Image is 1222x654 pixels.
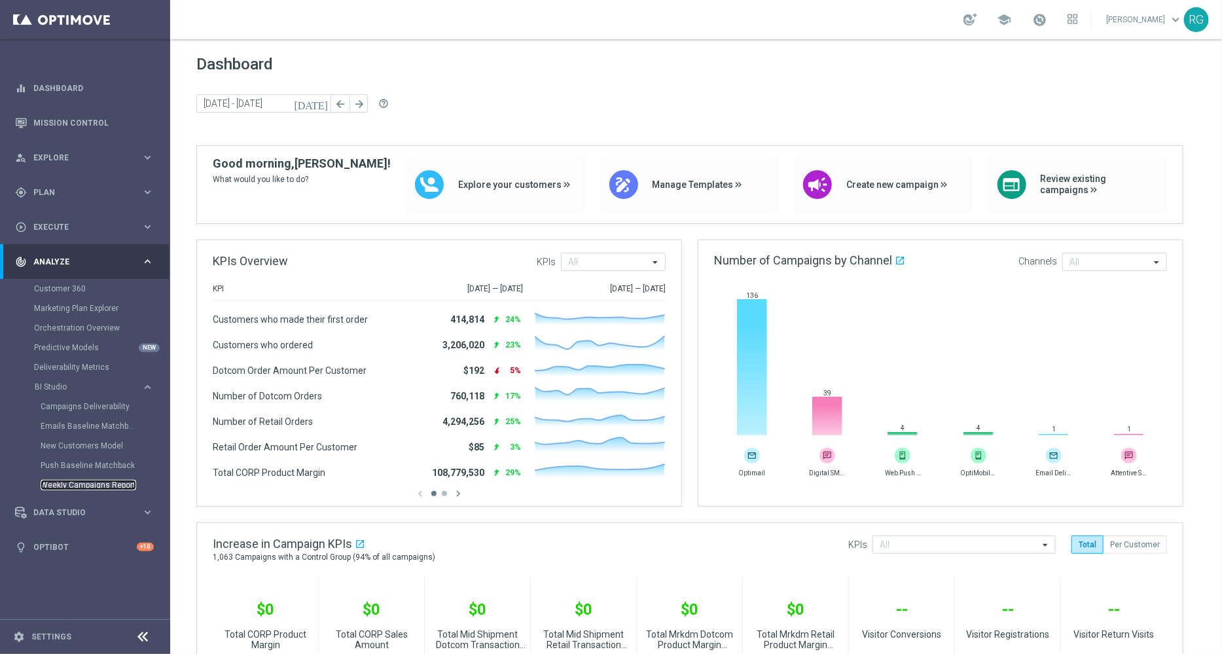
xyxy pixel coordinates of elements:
[1184,7,1209,32] div: RG
[41,416,169,436] div: Emails Baseline Matchback
[1105,10,1184,29] a: [PERSON_NAME]keyboard_arrow_down
[14,118,154,128] button: Mission Control
[15,82,27,94] i: equalizer
[34,323,136,333] a: Orchestration Overview
[13,631,25,643] i: settings
[15,187,27,198] i: gps_fixed
[14,542,154,553] button: lightbulb Optibot +10
[41,421,136,431] a: Emails Baseline Matchback
[33,223,141,231] span: Execute
[1168,12,1183,27] span: keyboard_arrow_down
[31,633,71,641] a: Settings
[33,258,141,266] span: Analyze
[141,151,154,164] i: keyboard_arrow_right
[14,507,154,518] button: Data Studio keyboard_arrow_right
[15,530,154,564] div: Optibot
[997,12,1011,27] span: school
[14,187,154,198] button: gps_fixed Plan keyboard_arrow_right
[41,460,136,471] a: Push Baseline Matchback
[15,221,27,233] i: play_circle_outline
[33,105,154,140] a: Mission Control
[34,303,136,314] a: Marketing Plan Explorer
[41,401,136,412] a: Campaigns Deliverability
[141,186,154,198] i: keyboard_arrow_right
[34,283,136,294] a: Customer 360
[41,456,169,475] div: Push Baseline Matchback
[15,507,141,518] div: Data Studio
[34,318,169,338] div: Orchestration Overview
[41,441,136,451] a: New Customers Model
[14,222,154,232] button: play_circle_outline Execute keyboard_arrow_right
[14,83,154,94] button: equalizer Dashboard
[15,152,141,164] div: Explore
[141,506,154,518] i: keyboard_arrow_right
[33,71,154,105] a: Dashboard
[34,362,136,372] a: Deliverability Metrics
[33,154,141,162] span: Explore
[41,480,136,490] a: Weekly Campaigns Report
[141,381,154,393] i: keyboard_arrow_right
[34,382,154,392] button: BI Studio keyboard_arrow_right
[34,342,136,353] a: Predictive Models
[41,397,169,416] div: Campaigns Deliverability
[35,383,141,391] div: BI Studio
[34,377,169,495] div: BI Studio
[34,279,169,299] div: Customer 360
[15,256,141,268] div: Analyze
[15,256,27,268] i: track_changes
[34,357,169,377] div: Deliverability Metrics
[33,530,137,564] a: Optibot
[33,509,141,517] span: Data Studio
[15,541,27,553] i: lightbulb
[15,187,141,198] div: Plan
[137,543,154,551] div: +10
[33,189,141,196] span: Plan
[35,383,128,391] span: BI Studio
[34,299,169,318] div: Marketing Plan Explorer
[139,344,160,352] div: NEW
[14,153,154,163] button: person_search Explore keyboard_arrow_right
[41,475,169,495] div: Weekly Campaigns Report
[15,221,141,233] div: Execute
[15,105,154,140] div: Mission Control
[141,221,154,233] i: keyboard_arrow_right
[15,71,154,105] div: Dashboard
[41,436,169,456] div: New Customers Model
[14,257,154,267] button: track_changes Analyze keyboard_arrow_right
[141,255,154,268] i: keyboard_arrow_right
[15,152,27,164] i: person_search
[34,338,169,357] div: Predictive Models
